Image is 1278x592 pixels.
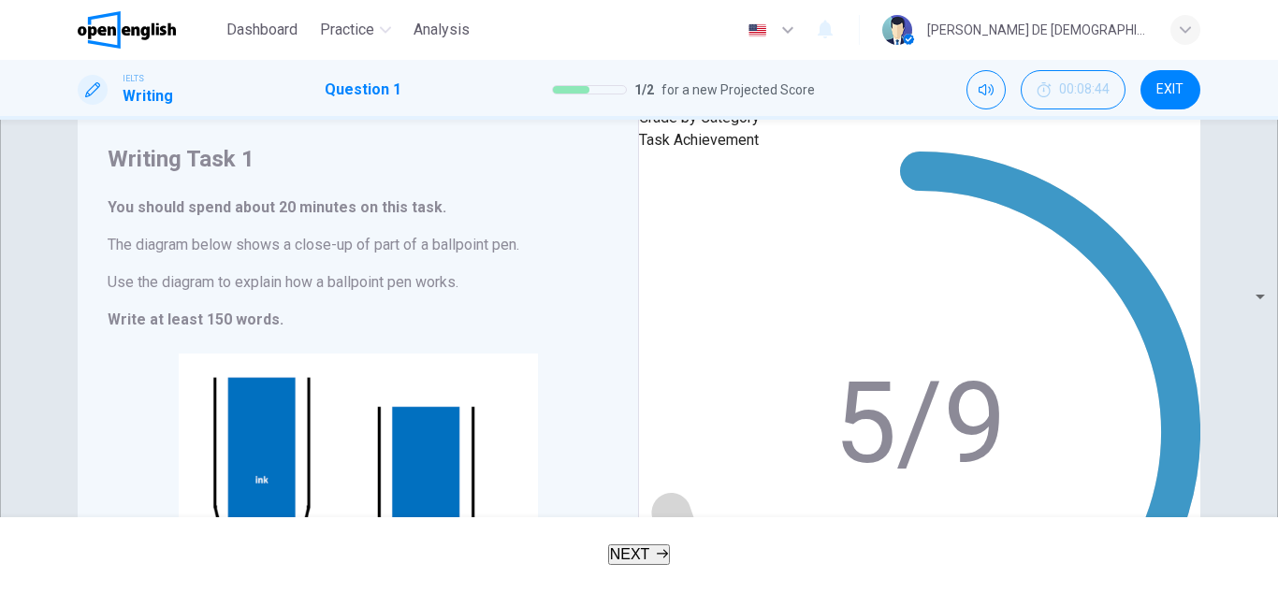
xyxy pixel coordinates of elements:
[834,358,1006,489] text: 5/9
[634,79,654,101] span: 1 / 2
[639,131,759,149] span: Task Achievement
[1021,70,1126,109] div: Hide
[608,544,671,565] button: NEXT
[108,234,608,256] h6: The diagram below shows a close-up of part of a ballpoint pen.
[108,196,608,219] h6: You should spend about 20 minutes on this task.
[966,70,1006,109] div: Mute
[610,546,650,562] span: NEXT
[1140,70,1200,109] button: EXIT
[414,19,470,41] span: Analysis
[325,79,401,101] h1: Question 1
[219,13,305,47] button: Dashboard
[312,13,399,47] button: Practice
[123,72,144,85] span: IELTS
[108,144,608,174] h4: Writing Task 1
[1059,82,1110,97] span: 00:08:44
[882,15,912,45] img: Profile picture
[226,19,298,41] span: Dashboard
[661,79,815,101] span: for a new Projected Score
[746,23,769,37] img: en
[1021,70,1126,109] button: 00:08:44
[123,85,173,108] h1: Writing
[78,11,176,49] img: OpenEnglish logo
[108,310,283,328] strong: Write at least 150 words.
[108,271,608,294] h6: Use the diagram to explain how a ballpoint pen works.
[78,11,219,49] a: OpenEnglish logo
[927,19,1148,41] div: [PERSON_NAME] DE [DEMOGRAPHIC_DATA][PERSON_NAME]
[406,13,477,47] button: Analysis
[1156,82,1184,97] span: EXIT
[320,19,374,41] span: Practice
